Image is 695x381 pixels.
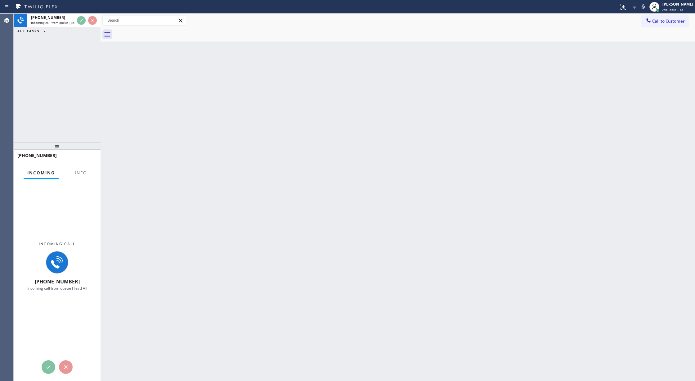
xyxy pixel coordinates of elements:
[31,15,65,20] span: [PHONE_NUMBER]
[77,16,86,25] button: Accept
[71,167,91,179] button: Info
[75,170,87,176] span: Info
[14,27,52,35] button: ALL TASKS
[59,360,73,374] button: Reject
[639,2,648,11] button: Mute
[17,152,57,158] span: [PHONE_NUMBER]
[88,16,97,25] button: Reject
[27,170,55,176] span: Incoming
[17,29,40,33] span: ALL TASKS
[35,278,80,285] span: [PHONE_NUMBER]
[652,18,685,24] span: Call to Customer
[662,2,693,7] div: [PERSON_NAME]
[27,286,87,291] span: Incoming call from queue [Test] All
[39,241,75,247] span: Incoming call
[42,360,55,374] button: Accept
[24,167,59,179] button: Incoming
[662,7,683,12] span: Available | 4s
[641,15,689,27] button: Call to Customer
[103,15,186,25] input: Search
[31,20,83,25] span: Incoming call from queue [Test] All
